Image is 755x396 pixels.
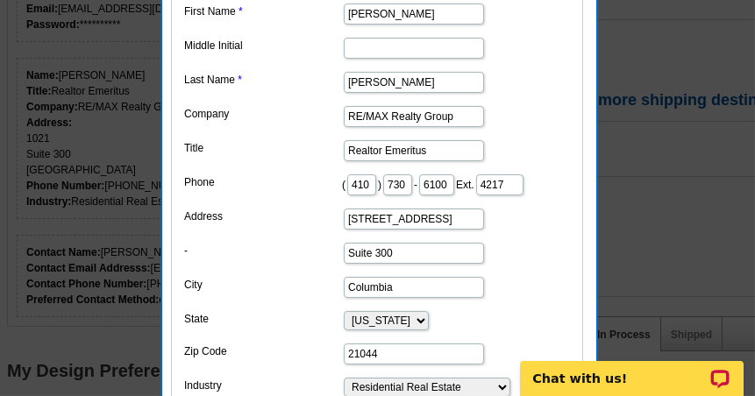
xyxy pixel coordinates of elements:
label: Last Name [184,72,342,88]
label: Industry [184,378,342,393]
label: Zip Code [184,343,342,359]
label: State [184,311,342,327]
label: Address [184,209,342,224]
label: First Name [184,4,342,19]
label: Title [184,140,342,156]
label: Phone [184,174,342,190]
dd: ( ) - Ext. [180,170,574,197]
label: City [184,277,342,293]
iframe: LiveChat chat widget [509,341,755,396]
label: Middle Initial [184,38,342,53]
label: Company [184,106,342,122]
label: - [184,243,342,258]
